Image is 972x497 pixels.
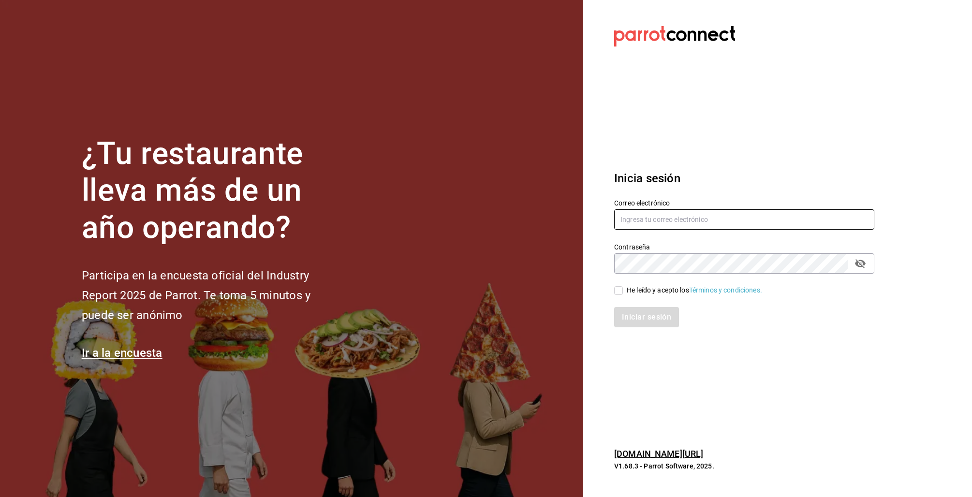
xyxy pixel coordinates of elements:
[852,255,869,272] button: passwordField
[627,285,762,295] div: He leído y acepto los
[614,170,874,187] h3: Inicia sesión
[614,209,874,230] input: Ingresa tu correo electrónico
[689,286,762,294] a: Términos y condiciones.
[614,243,874,250] label: Contraseña
[614,461,874,471] p: V1.68.3 - Parrot Software, 2025.
[82,346,162,360] a: Ir a la encuesta
[82,266,343,325] h2: Participa en la encuesta oficial del Industry Report 2025 de Parrot. Te toma 5 minutos y puede se...
[82,135,343,247] h1: ¿Tu restaurante lleva más de un año operando?
[614,449,703,459] a: [DOMAIN_NAME][URL]
[614,199,874,206] label: Correo electrónico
